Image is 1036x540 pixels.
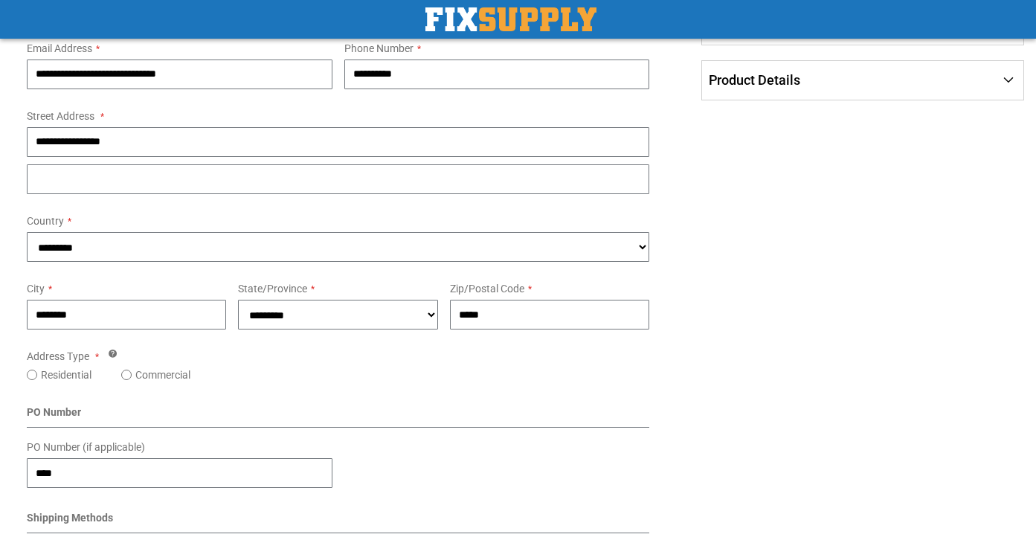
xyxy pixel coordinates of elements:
[425,7,596,31] a: store logo
[27,215,64,227] span: Country
[709,72,800,88] span: Product Details
[27,42,92,54] span: Email Address
[238,283,307,295] span: State/Province
[450,283,524,295] span: Zip/Postal Code
[41,367,91,382] label: Residential
[27,283,45,295] span: City
[27,441,145,453] span: PO Number (if applicable)
[344,42,414,54] span: Phone Number
[135,367,190,382] label: Commercial
[425,7,596,31] img: Fix Industrial Supply
[27,110,94,122] span: Street Address
[27,510,649,533] div: Shipping Methods
[27,405,649,428] div: PO Number
[27,350,89,362] span: Address Type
